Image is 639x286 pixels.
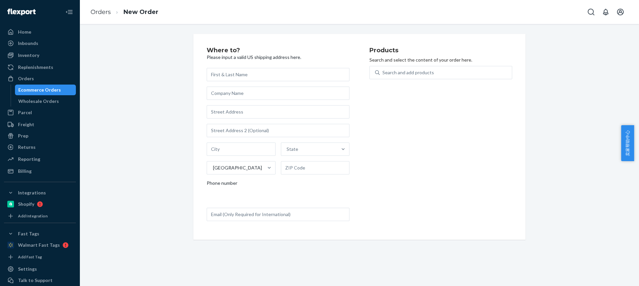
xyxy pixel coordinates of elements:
[18,109,32,116] div: Parcel
[18,40,38,47] div: Inbounds
[207,208,349,221] input: Email (Only Required for International)
[18,242,60,248] div: Walmart Fast Tags
[18,201,34,207] div: Shopify
[382,69,434,76] div: Search and add products
[18,254,42,260] div: Add Fast Tag
[287,146,298,152] div: State
[18,156,40,162] div: Reporting
[63,5,76,19] button: Close Navigation
[4,50,76,61] a: Inventory
[207,87,349,100] input: Company Name
[4,240,76,250] a: Walmart Fast Tags
[212,164,213,171] input: [GEOGRAPHIC_DATA]
[18,87,61,93] div: Ecommerce Orders
[123,8,158,16] a: New Order
[207,54,349,61] p: Please input a valid US shipping address here.
[18,75,34,82] div: Orders
[4,119,76,130] a: Freight
[18,133,28,139] div: Prep
[18,213,48,219] div: Add Integration
[369,47,512,54] h2: Products
[281,161,350,174] input: ZIP Code
[207,47,349,54] h2: Where to?
[4,228,76,239] button: Fast Tags
[213,164,262,171] div: [GEOGRAPHIC_DATA]
[4,275,76,286] a: Talk to Support
[369,57,512,63] p: Search and select the content of your order here.
[614,5,627,19] button: Open account menu
[4,142,76,152] a: Returns
[4,73,76,84] a: Orders
[18,144,36,150] div: Returns
[4,27,76,37] a: Home
[207,68,349,81] input: First & Last Name
[18,230,39,237] div: Fast Tags
[4,253,76,261] a: Add Fast Tag
[4,62,76,73] a: Replenishments
[18,277,53,284] div: Talk to Support
[15,96,76,107] a: Wholesale Orders
[4,154,76,164] a: Reporting
[207,124,349,137] input: Street Address 2 (Optional)
[207,143,276,156] input: City
[4,187,76,198] button: Integrations
[7,9,36,15] img: Flexport logo
[207,105,349,119] input: Street Address
[18,266,37,272] div: Settings
[207,180,237,189] span: Phone number
[621,125,634,161] button: 卖家帮助中心
[4,107,76,118] a: Parcel
[4,212,76,220] a: Add Integration
[4,38,76,49] a: Inbounds
[18,98,59,105] div: Wholesale Orders
[4,131,76,141] a: Prep
[18,121,34,128] div: Freight
[18,29,31,35] div: Home
[18,52,39,59] div: Inventory
[4,199,76,209] a: Shopify
[18,168,32,174] div: Billing
[4,264,76,274] a: Settings
[91,8,111,16] a: Orders
[85,2,164,22] ol: breadcrumbs
[584,5,598,19] button: Open Search Box
[18,64,53,71] div: Replenishments
[15,85,76,95] a: Ecommerce Orders
[4,166,76,176] a: Billing
[599,5,612,19] button: Open notifications
[18,189,46,196] div: Integrations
